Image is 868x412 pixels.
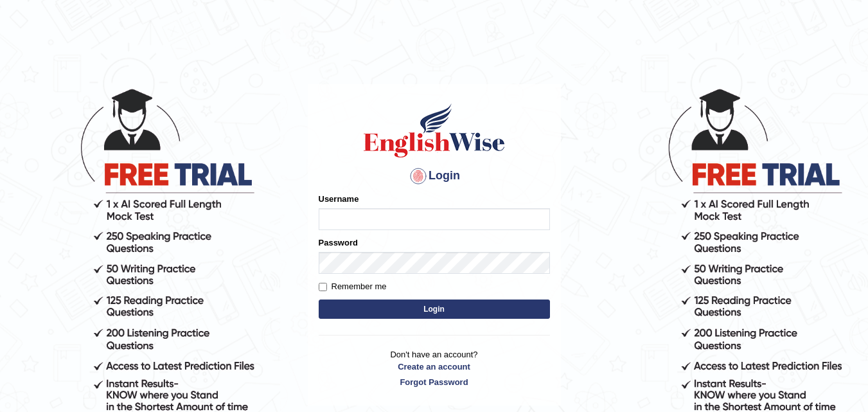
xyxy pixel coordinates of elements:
[319,300,550,319] button: Login
[319,376,550,388] a: Forgot Password
[319,193,359,205] label: Username
[319,348,550,388] p: Don't have an account?
[319,166,550,186] h4: Login
[319,237,358,249] label: Password
[319,361,550,373] a: Create an account
[319,283,327,291] input: Remember me
[361,102,508,159] img: Logo of English Wise sign in for intelligent practice with AI
[319,280,387,293] label: Remember me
